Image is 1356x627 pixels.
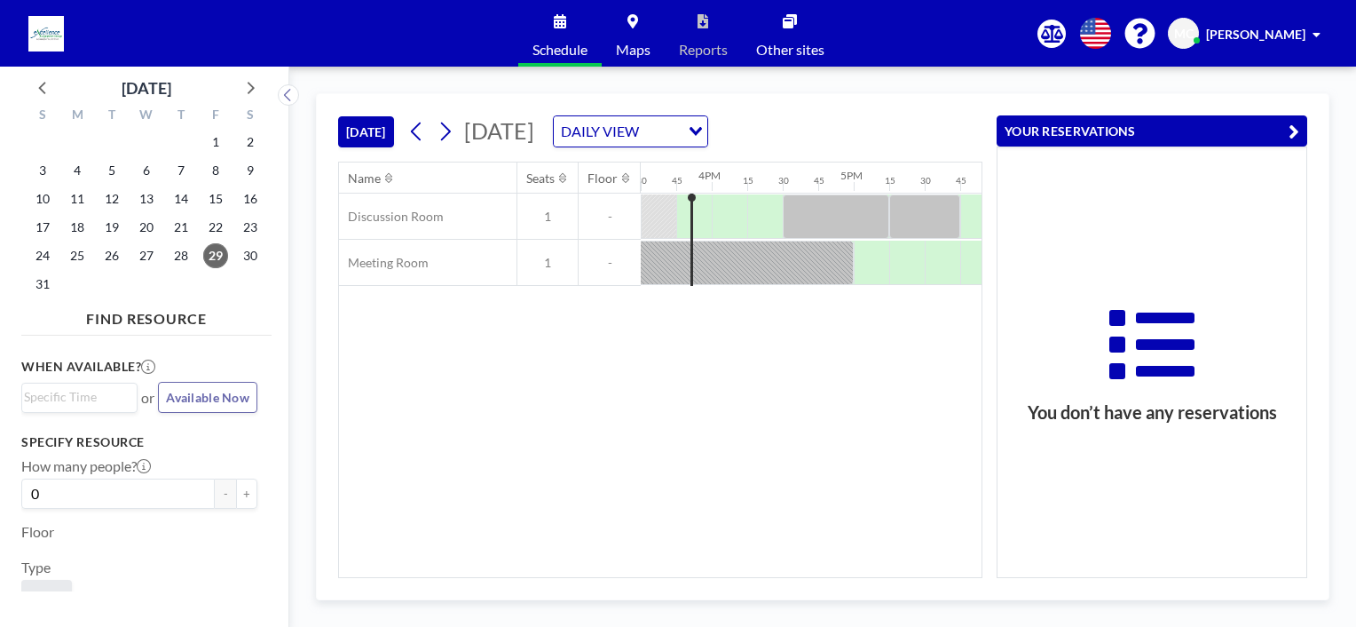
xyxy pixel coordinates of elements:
span: Friday, August 29, 2025 [203,243,228,268]
span: Saturday, August 2, 2025 [238,130,263,155]
div: T [163,105,198,128]
span: - [579,255,641,271]
span: [PERSON_NAME] [1206,27,1305,42]
label: Floor [21,523,54,541]
div: M [60,105,95,128]
span: MC [1174,26,1194,42]
div: Search for option [554,116,707,147]
span: Thursday, August 7, 2025 [169,158,193,183]
div: Seats [526,171,555,187]
span: Wednesday, August 20, 2025 [134,215,159,240]
span: Monday, August 18, 2025 [65,215,90,240]
span: Discussion Room [339,209,444,225]
span: Monday, August 11, 2025 [65,187,90,211]
span: - [579,209,641,225]
div: Floor [587,171,618,187]
span: Tuesday, August 5, 2025 [99,158,124,183]
h3: Specify resource [21,434,257,450]
span: Sunday, August 10, 2025 [30,187,55,211]
div: S [26,105,60,128]
h4: FIND RESOURCE [21,303,272,328]
label: How many people? [21,457,151,475]
span: Schedule [532,43,587,57]
div: [DATE] [122,75,171,100]
span: Sunday, August 24, 2025 [30,243,55,268]
div: 15 [885,175,895,187]
span: Sunday, August 3, 2025 [30,158,55,183]
span: 1 [517,255,578,271]
div: Search for option [22,384,137,410]
div: S [233,105,267,128]
span: Sunday, August 31, 2025 [30,272,55,297]
span: Thursday, August 28, 2025 [169,243,193,268]
span: Tuesday, August 26, 2025 [99,243,124,268]
span: Saturday, August 9, 2025 [238,158,263,183]
input: Search for option [24,387,127,407]
span: or [141,389,154,407]
img: organization-logo [28,16,64,52]
span: Reports [679,43,728,57]
span: Sunday, August 17, 2025 [30,215,55,240]
div: 45 [956,175,966,187]
span: Tuesday, August 12, 2025 [99,187,124,211]
span: Monday, August 25, 2025 [65,243,90,268]
span: Maps [616,43,650,57]
span: Other sites [756,43,824,57]
input: Search for option [644,120,678,143]
div: Name [348,171,381,187]
span: Friday, August 8, 2025 [203,158,228,183]
span: DAILY VIEW [557,120,643,143]
button: YOUR RESERVATIONS [997,115,1307,147]
span: Wednesday, August 27, 2025 [134,243,159,268]
div: 15 [743,175,753,187]
span: Available Now [166,390,249,405]
button: Available Now [158,382,257,413]
span: Wednesday, August 13, 2025 [134,187,159,211]
span: Friday, August 15, 2025 [203,187,228,211]
div: 5PM [840,169,863,182]
span: Monday, August 4, 2025 [65,158,90,183]
span: Meeting Room [339,255,429,271]
span: 1 [517,209,578,225]
span: Friday, August 22, 2025 [203,215,228,240]
span: Friday, August 1, 2025 [203,130,228,155]
div: W [130,105,164,128]
div: 4PM [698,169,721,182]
button: + [236,479,257,509]
h3: You don’t have any reservations [997,401,1306,424]
span: Thursday, August 14, 2025 [169,187,193,211]
label: Type [21,559,51,576]
span: Saturday, August 16, 2025 [238,187,263,211]
span: Thursday, August 21, 2025 [169,215,193,240]
span: [DATE] [464,117,534,144]
button: [DATE] [338,116,394,147]
div: 45 [814,175,824,187]
div: T [95,105,130,128]
span: Wednesday, August 6, 2025 [134,158,159,183]
span: Saturday, August 30, 2025 [238,243,263,268]
div: 45 [672,175,682,187]
div: 30 [778,175,789,187]
span: Saturday, August 23, 2025 [238,215,263,240]
div: 30 [636,175,647,187]
div: 30 [920,175,931,187]
span: Tuesday, August 19, 2025 [99,215,124,240]
div: F [198,105,233,128]
button: - [215,479,236,509]
span: Room [28,587,65,605]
